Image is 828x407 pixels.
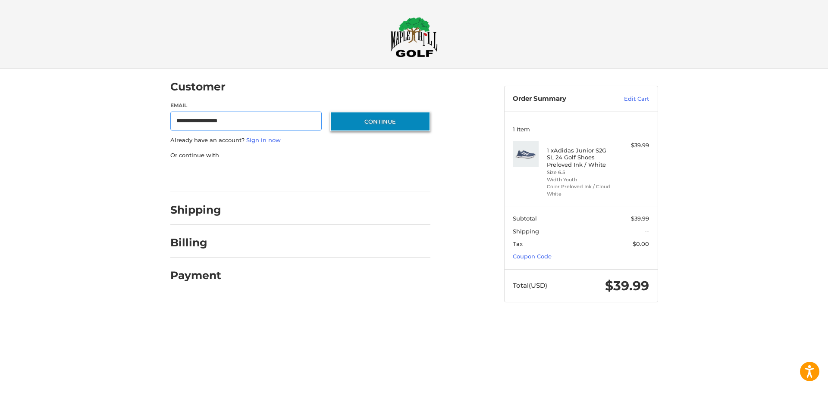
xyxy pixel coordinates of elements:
[170,151,430,160] p: Or continue with
[633,240,649,247] span: $0.00
[330,112,430,131] button: Continue
[547,176,613,183] li: Width Youth
[513,228,539,235] span: Shipping
[547,147,613,168] h4: 1 x Adidas Junior S2G SL 24 Golf Shoes Preloved Ink / White
[605,95,649,103] a: Edit Cart
[513,126,649,133] h3: 1 Item
[631,215,649,222] span: $39.99
[170,236,221,249] h2: Billing
[605,278,649,294] span: $39.99
[547,183,613,197] li: Color Preloved Ink / Cloud White
[167,168,232,183] iframe: PayPal-paypal
[246,137,281,143] a: Sign in now
[513,253,552,260] a: Coupon Code
[615,141,649,150] div: $39.99
[170,269,221,282] h2: Payment
[513,240,523,247] span: Tax
[314,168,378,183] iframe: PayPal-venmo
[170,203,221,217] h2: Shipping
[170,80,226,93] h2: Customer
[547,169,613,176] li: Size 6.5
[170,102,322,109] label: Email
[390,17,438,57] img: Maple Hill Golf
[513,95,605,103] h3: Order Summary
[170,136,430,145] p: Already have an account?
[241,168,305,183] iframe: PayPal-paylater
[513,215,537,222] span: Subtotal
[513,281,547,289] span: Total (USD)
[645,228,649,235] span: --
